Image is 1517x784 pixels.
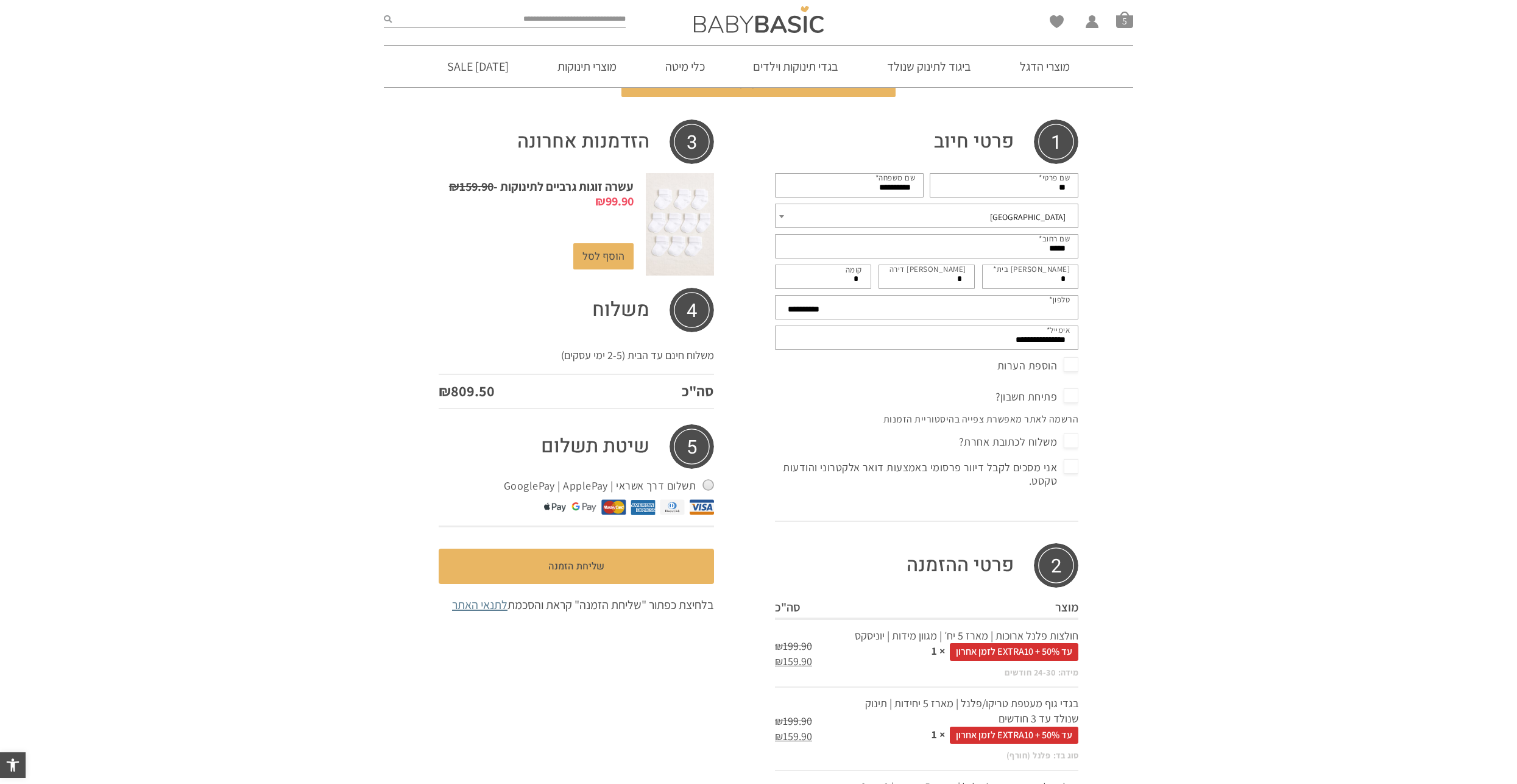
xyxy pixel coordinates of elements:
[775,714,783,728] span: ₪
[775,639,783,653] span: ₪
[1116,11,1133,28] span: סל קניות
[993,264,997,274] abbr: נדרש
[775,597,843,619] th: סה"כ
[1049,294,1070,305] label: טלפון
[775,119,1078,164] h3: פרטי חיוב‫
[950,727,1078,744] span: עד 50% + EXTRA10 לזמן אחרון
[1050,750,1078,762] dt: סוג בד:
[595,193,634,209] bdi: 99.90
[647,46,723,87] a: כלי מיטה
[775,654,812,668] bdi: 159.90
[932,727,945,741] strong: × 1
[775,729,812,743] bdi: 159.90
[1039,233,1042,244] abbr: נדרש
[429,46,527,87] a: [DATE] SALE
[439,381,495,401] bdi: 809.50
[595,193,606,209] span: ₪
[1116,11,1133,28] a: סל קניות5
[439,381,451,401] span: ₪
[993,264,1070,275] label: [PERSON_NAME] בית
[775,543,1078,588] h3: פרטי ההזמנה
[439,119,714,164] h3: הזדמנות אחרונה
[950,643,1078,660] span: עד 50% + EXTRA10 לזמן אחרון
[1039,233,1070,244] label: שם רחוב
[775,654,783,668] span: ₪
[504,476,714,496] label: תשלום דרך אשראי | GooglePay | ApplePay
[843,619,1078,687] td: חולצות פלנל ארוכות | מארז 5 יח׳ | מגוון מידות | יוניסקס
[843,687,1078,770] td: בגדי גוף מעטפת טריקו/פלנל | מארז 5 יחידות | תינוק שנולד עד 3 חודשים
[772,413,1081,435] p: הרשמה לאתר מאפשרת צפייה בהיסטוריית הזמנות
[1047,325,1070,336] label: אימייל
[843,597,1078,619] th: מוצר
[775,458,1078,490] span: אני מסכים לקבל דיוור פרסומי באמצעות דואר אלקטרוני והודעות טקסט.
[997,356,1078,376] span: הוספת הערות
[452,597,507,613] a: לתנאי האתר
[512,374,714,408] th: סה"כ
[439,549,714,584] button: שליחת הזמנה
[1005,667,1055,679] p: 24-30 חודשים
[875,173,916,184] label: שם משפחה
[735,46,857,87] a: בגדי תינוקות וילדים
[869,46,989,87] a: ביגוד לתינוק שנולד
[1050,15,1064,32] span: Wishlist
[1002,46,1088,87] a: מוצרי הדגל
[449,179,459,194] span: ₪
[889,264,966,275] label: [PERSON_NAME] דירה
[775,714,812,728] bdi: 199.90
[694,6,824,33] img: Baby Basic בגדי תינוקות וילדים אונליין
[995,387,1078,407] span: פתיחת חשבון?
[1039,173,1070,184] label: שם פרטי
[539,46,635,87] a: מוצרי תינוקות
[932,644,945,658] strong: × 1
[512,288,714,332] th: משלוח
[875,173,879,183] abbr: נדרש
[775,729,783,743] span: ₪
[959,432,1078,452] span: משלוח לכתובת אחרת?
[775,639,812,653] bdi: 199.90
[573,243,634,269] a: הוסף לסל
[1039,173,1042,183] abbr: נדרש
[788,208,1066,226] span: רמת השרון
[561,348,714,362] label: משלוח חינם עד הבית (2-5 ימי עסקים)
[1006,750,1051,762] p: פלנל (חורף)
[439,596,714,613] div: בלחיצת כפתור "שליחת הזמנה" קראת והסכמת
[1047,325,1050,335] abbr: נדרש
[846,265,862,276] label: קומה
[1049,294,1053,305] abbr: נדרש
[449,179,634,209] a: עשרה זוגות גרביים לתינוקות -
[1050,15,1064,28] a: Wishlist
[1055,667,1078,679] dt: מידה:
[439,424,714,469] h3: שיטת תשלום
[775,204,1078,228] span: רמת השרון
[449,179,493,194] bdi: 159.90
